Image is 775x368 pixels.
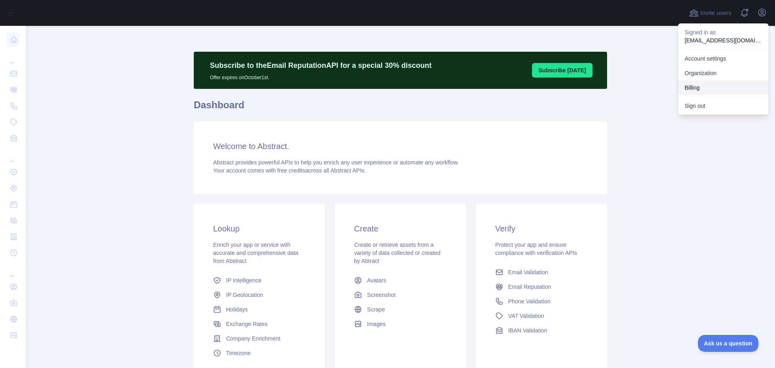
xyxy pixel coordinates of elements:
[213,242,298,264] span: Enrich your app or service with accurate and comprehensive data from Abstract
[210,288,309,302] a: IP Geolocation
[210,346,309,360] a: Timezone
[226,320,268,328] span: Exchange Rates
[492,323,591,338] a: IBAN Validation
[700,8,731,18] span: Invite users
[367,291,396,299] span: Screenshot
[678,80,769,95] button: Billing
[678,66,769,80] a: Organization
[508,283,551,291] span: Email Reputation
[351,273,450,288] a: Avatars
[492,309,591,323] a: VAT Validation
[213,223,306,234] h3: Lookup
[351,288,450,302] a: Screenshot
[508,312,544,320] span: VAT Validation
[213,159,459,166] span: Abstract provides powerful APIs to help you enrich any user experience or automate any workflow.
[210,273,309,288] a: IP Intelligence
[367,320,385,328] span: Images
[367,276,386,284] span: Avatars
[532,63,593,78] button: Subscribe [DATE]
[6,147,19,163] div: ...
[210,60,431,71] p: Subscribe to the Email Reputation API for a special 30 % discount
[277,167,305,174] span: free credits
[685,36,762,44] p: [EMAIL_ADDRESS][DOMAIN_NAME]
[508,297,551,305] span: Phone Validation
[492,265,591,280] a: Email Validation
[210,302,309,317] a: Holidays
[226,291,263,299] span: IP Geolocation
[495,242,577,256] span: Protect your app and ensure compliance with verification APIs
[226,334,281,343] span: Company Enrichment
[687,6,733,19] button: Invite users
[678,51,769,66] a: Account settings
[698,335,759,352] iframe: Toggle Customer Support
[495,223,588,234] h3: Verify
[6,48,19,65] div: ...
[210,331,309,346] a: Company Enrichment
[213,167,366,174] span: Your account comes with across all Abstract APIs.
[210,71,431,81] p: Offer expires on October 1st.
[210,317,309,331] a: Exchange Rates
[678,99,769,113] button: Sign out
[354,242,440,264] span: Create or retrieve assets from a variety of data collected or created by Abtract
[213,141,588,152] h3: Welcome to Abstract.
[351,317,450,331] a: Images
[194,99,607,118] h1: Dashboard
[351,302,450,317] a: Scrape
[226,349,251,357] span: Timezone
[492,294,591,309] a: Phone Validation
[685,28,762,36] p: Signed in as
[226,305,248,313] span: Holidays
[226,276,262,284] span: IP Intelligence
[508,326,547,334] span: IBAN Validation
[492,280,591,294] a: Email Reputation
[6,262,19,278] div: ...
[354,223,446,234] h3: Create
[508,268,548,276] span: Email Validation
[367,305,385,313] span: Scrape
